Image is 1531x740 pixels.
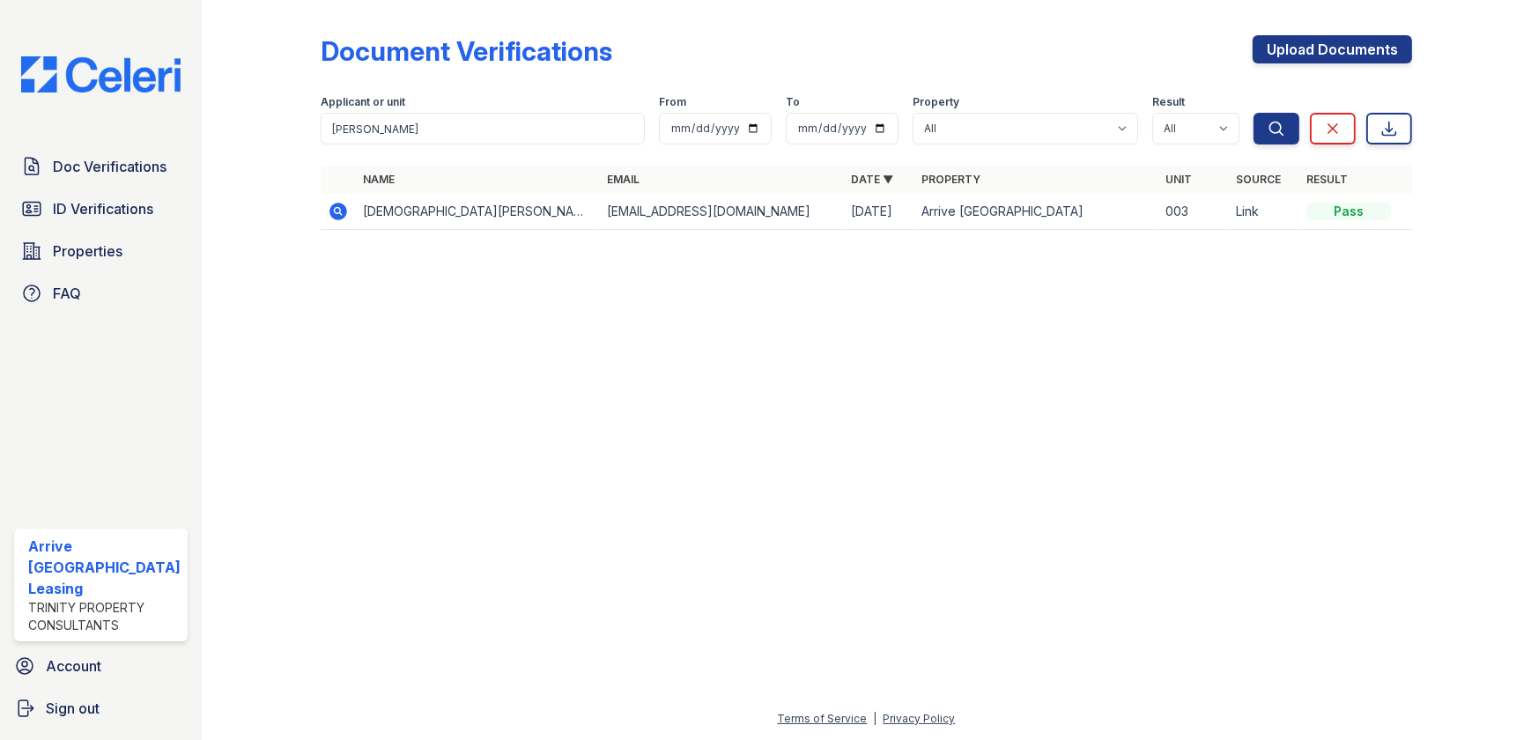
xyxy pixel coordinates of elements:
[1165,173,1192,186] a: Unit
[14,233,188,269] a: Properties
[607,173,640,186] a: Email
[321,95,405,109] label: Applicant or unit
[356,194,600,230] td: [DEMOGRAPHIC_DATA][PERSON_NAME]
[28,599,181,634] div: Trinity Property Consultants
[321,113,645,144] input: Search by name, email, or unit number
[659,95,686,109] label: From
[600,194,844,230] td: [EMAIL_ADDRESS][DOMAIN_NAME]
[28,536,181,599] div: Arrive [GEOGRAPHIC_DATA] Leasing
[363,173,395,186] a: Name
[1229,194,1299,230] td: Link
[321,35,612,67] div: Document Verifications
[786,95,800,109] label: To
[14,276,188,311] a: FAQ
[7,56,195,92] img: CE_Logo_Blue-a8612792a0a2168367f1c8372b55b34899dd931a85d93a1a3d3e32e68fde9ad4.png
[46,698,100,719] span: Sign out
[851,173,893,186] a: Date ▼
[53,240,122,262] span: Properties
[1236,173,1281,186] a: Source
[53,283,81,304] span: FAQ
[53,198,153,219] span: ID Verifications
[14,191,188,226] a: ID Verifications
[1253,35,1412,63] a: Upload Documents
[7,691,195,726] a: Sign out
[7,648,195,684] a: Account
[53,156,166,177] span: Doc Verifications
[921,173,980,186] a: Property
[778,712,868,725] a: Terms of Service
[1306,203,1391,220] div: Pass
[1158,194,1229,230] td: 003
[1152,95,1185,109] label: Result
[46,655,101,677] span: Account
[914,194,1158,230] td: Arrive [GEOGRAPHIC_DATA]
[874,712,877,725] div: |
[844,194,914,230] td: [DATE]
[884,712,956,725] a: Privacy Policy
[1306,173,1348,186] a: Result
[913,95,959,109] label: Property
[14,149,188,184] a: Doc Verifications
